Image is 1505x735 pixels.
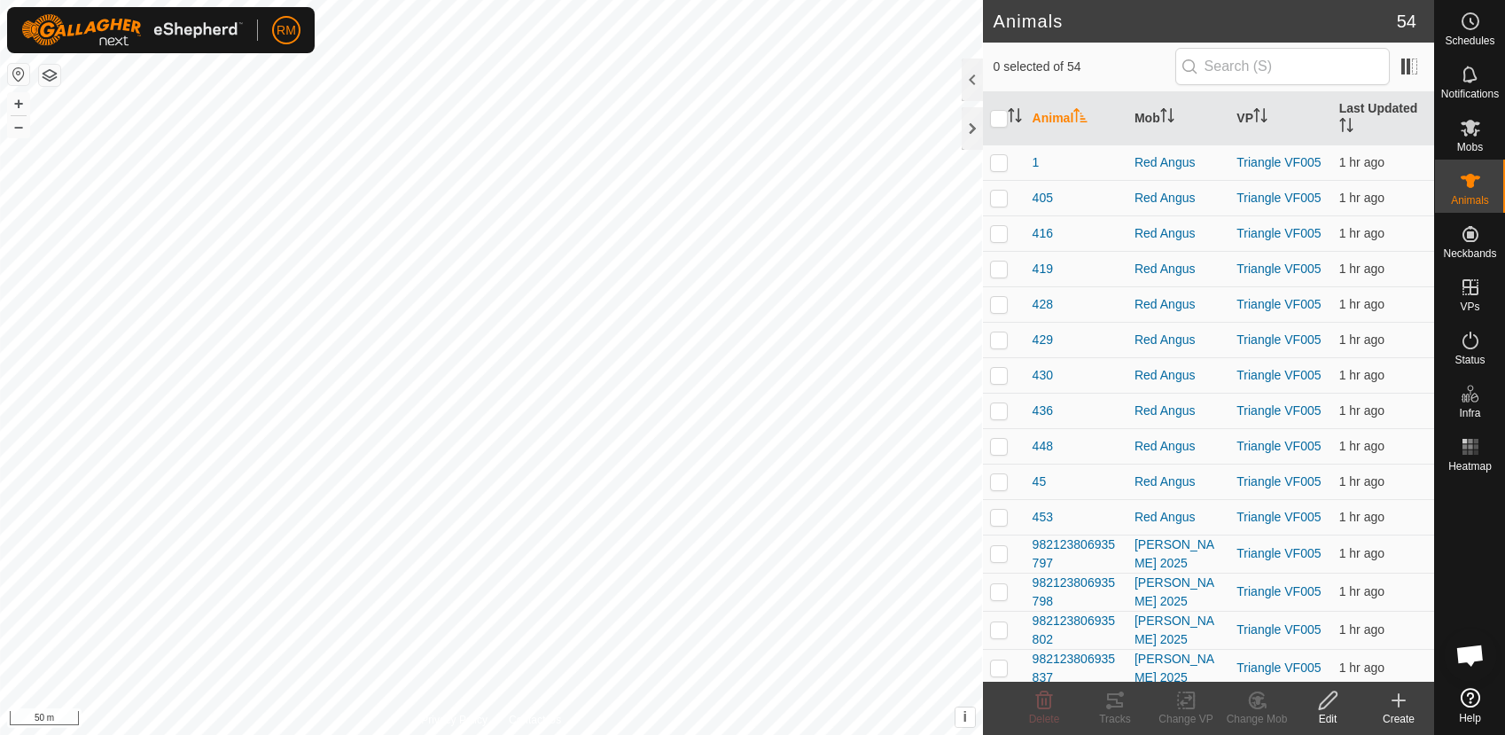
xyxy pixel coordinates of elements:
span: 982123806935802 [1033,612,1120,649]
span: 24 Sept 2025, 6:35 pm [1339,546,1384,560]
div: Red Angus [1135,153,1222,172]
div: Red Angus [1135,473,1222,491]
span: Delete [1029,713,1060,725]
p-sorticon: Activate to sort [1160,111,1174,125]
button: Reset Map [8,64,29,85]
p-sorticon: Activate to sort [1339,121,1353,135]
img: Gallagher Logo [21,14,243,46]
div: Red Angus [1135,437,1222,456]
a: Triangle VF005 [1236,403,1321,418]
span: RM [277,21,296,40]
div: Tracks [1080,711,1150,727]
th: Mob [1127,92,1229,145]
div: Edit [1292,711,1363,727]
input: Search (S) [1175,48,1390,85]
span: 982123806935837 [1033,650,1120,687]
span: 428 [1033,295,1053,314]
span: Animals [1451,195,1489,206]
th: Animal [1025,92,1127,145]
span: 0 selected of 54 [994,58,1175,76]
span: 45 [1033,473,1047,491]
h2: Animals [994,11,1397,32]
span: 24 Sept 2025, 6:35 pm [1339,262,1384,276]
span: 429 [1033,331,1053,349]
span: 24 Sept 2025, 6:26 pm [1339,332,1384,347]
a: Triangle VF005 [1236,622,1321,637]
div: [PERSON_NAME] 2025 [1135,536,1222,573]
span: Status [1454,355,1485,365]
span: Neckbands [1443,248,1496,259]
span: 24 Sept 2025, 6:26 pm [1339,439,1384,453]
span: 24 Sept 2025, 6:26 pm [1339,510,1384,524]
span: 430 [1033,366,1053,385]
a: Triangle VF005 [1236,332,1321,347]
a: Triangle VF005 [1236,510,1321,524]
p-sorticon: Activate to sort [1008,111,1022,125]
span: i [963,709,966,724]
div: Create [1363,711,1434,727]
button: Map Layers [39,65,60,86]
span: 24 Sept 2025, 6:35 pm [1339,661,1384,675]
span: VPs [1460,301,1479,312]
div: Red Angus [1135,260,1222,278]
div: Red Angus [1135,508,1222,527]
button: i [955,708,975,727]
a: Contact Us [509,712,561,728]
div: Red Angus [1135,402,1222,420]
span: 24 Sept 2025, 6:35 pm [1339,297,1384,311]
span: 405 [1033,189,1053,207]
a: Triangle VF005 [1236,546,1321,560]
span: Infra [1459,408,1480,418]
span: 448 [1033,437,1053,456]
span: 24 Sept 2025, 6:25 pm [1339,584,1384,598]
span: 419 [1033,260,1053,278]
div: Red Angus [1135,295,1222,314]
button: – [8,116,29,137]
span: 24 Sept 2025, 6:26 pm [1339,191,1384,205]
a: Triangle VF005 [1236,191,1321,205]
span: 416 [1033,224,1053,243]
th: Last Updated [1332,92,1434,145]
a: Triangle VF005 [1236,297,1321,311]
span: Schedules [1445,35,1494,46]
a: Privacy Policy [421,712,487,728]
span: 24 Sept 2025, 6:26 pm [1339,474,1384,489]
div: Change VP [1150,711,1221,727]
a: Triangle VF005 [1236,474,1321,489]
div: Red Angus [1135,189,1222,207]
a: Triangle VF005 [1236,584,1321,598]
div: Red Angus [1135,331,1222,349]
span: 24 Sept 2025, 6:26 pm [1339,368,1384,382]
p-sorticon: Activate to sort [1253,111,1267,125]
a: Triangle VF005 [1236,226,1321,240]
span: Heatmap [1448,461,1492,472]
a: Triangle VF005 [1236,661,1321,675]
div: [PERSON_NAME] 2025 [1135,650,1222,687]
span: 24 Sept 2025, 6:26 pm [1339,155,1384,169]
span: 982123806935797 [1033,536,1120,573]
span: 24 Sept 2025, 6:26 pm [1339,403,1384,418]
div: [PERSON_NAME] 2025 [1135,574,1222,611]
button: + [8,93,29,114]
div: Red Angus [1135,224,1222,243]
span: Mobs [1457,142,1483,152]
span: 24 Sept 2025, 6:35 pm [1339,622,1384,637]
a: Triangle VF005 [1236,155,1321,169]
div: [PERSON_NAME] 2025 [1135,612,1222,649]
span: 54 [1397,8,1416,35]
a: Help [1435,681,1505,731]
div: Change Mob [1221,711,1292,727]
span: Help [1459,713,1481,723]
a: Triangle VF005 [1236,368,1321,382]
span: 453 [1033,508,1053,527]
span: Notifications [1441,89,1499,99]
div: Red Angus [1135,366,1222,385]
span: 24 Sept 2025, 6:26 pm [1339,226,1384,240]
span: 982123806935798 [1033,574,1120,611]
div: Open chat [1444,629,1497,682]
a: Triangle VF005 [1236,439,1321,453]
span: 1 [1033,153,1040,172]
span: 436 [1033,402,1053,420]
th: VP [1229,92,1331,145]
a: Triangle VF005 [1236,262,1321,276]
